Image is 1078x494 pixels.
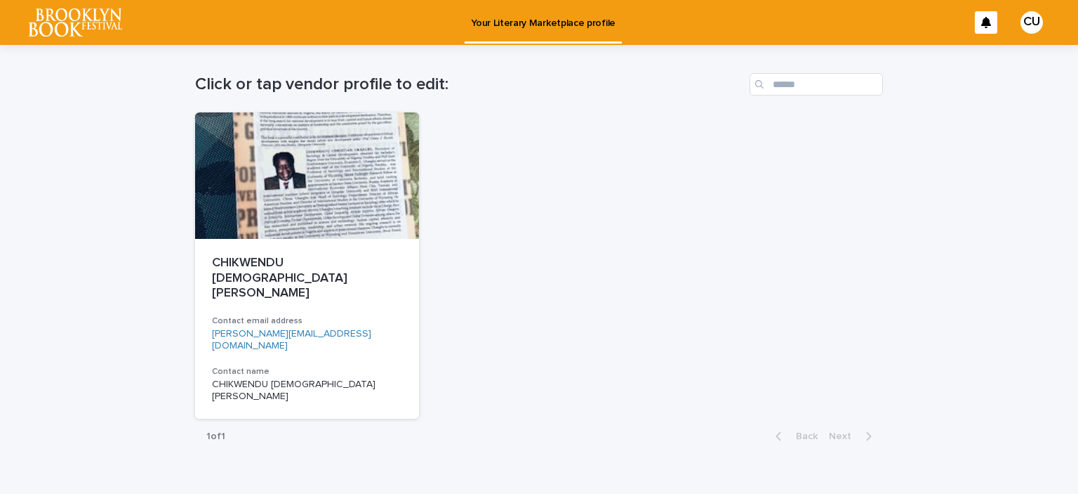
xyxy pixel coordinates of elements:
[1020,11,1043,34] div: CU
[212,366,402,377] h3: Contact name
[195,74,744,95] h1: Click or tap vendor profile to edit:
[823,430,883,443] button: Next
[212,316,402,327] h3: Contact email address
[829,431,860,441] span: Next
[212,329,371,351] a: [PERSON_NAME][EMAIL_ADDRESS][DOMAIN_NAME]
[212,379,402,403] p: CHIKWENDU [DEMOGRAPHIC_DATA][PERSON_NAME]
[750,73,883,96] input: Search
[195,420,237,454] p: 1 of 1
[764,430,823,443] button: Back
[195,112,419,419] a: CHIKWENDU [DEMOGRAPHIC_DATA][PERSON_NAME]Contact email address[PERSON_NAME][EMAIL_ADDRESS][DOMAIN...
[787,431,818,441] span: Back
[28,8,122,37] img: l65f3yHPToSKODuEVUav
[212,256,402,301] p: CHIKWENDU [DEMOGRAPHIC_DATA][PERSON_NAME]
